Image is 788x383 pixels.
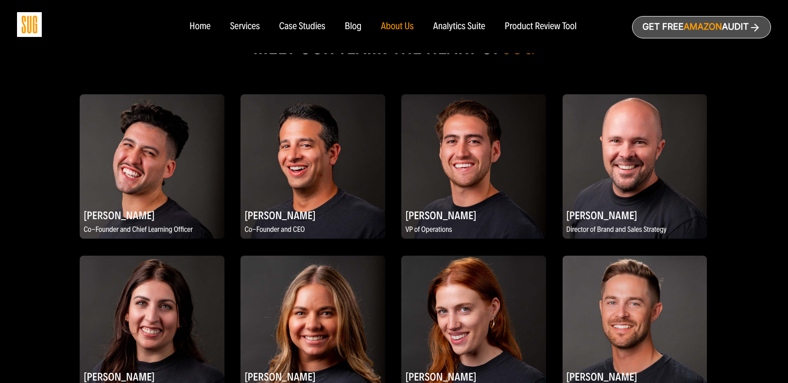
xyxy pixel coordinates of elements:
img: Sug [17,12,42,37]
a: Services [230,21,259,32]
p: Co-Founder and CEO [240,224,385,236]
a: Analytics Suite [433,21,485,32]
p: VP of Operations [401,224,546,236]
a: Home [189,21,210,32]
img: Brett Vetter, Director of Brand and Sales Strategy [563,94,707,239]
img: Daniel Tejada, Co-Founder and Chief Learning Officer [80,94,224,239]
h2: [PERSON_NAME] [401,206,546,225]
a: Case Studies [279,21,325,32]
a: About Us [381,21,414,32]
a: Blog [345,21,362,32]
img: Marco Tejada, VP of Operations [401,94,546,239]
h2: [PERSON_NAME] [563,206,707,225]
a: Get freeAmazonAudit [632,16,771,38]
p: Director of Brand and Sales Strategy [563,224,707,236]
h2: [PERSON_NAME] [240,206,385,225]
a: Product Review Tool [505,21,577,32]
img: Evan Kesner, Co-Founder and CEO [240,94,385,239]
h2: [PERSON_NAME] [80,206,224,225]
p: Co-Founder and Chief Learning Officer [80,224,224,236]
span: Amazon [684,22,722,32]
